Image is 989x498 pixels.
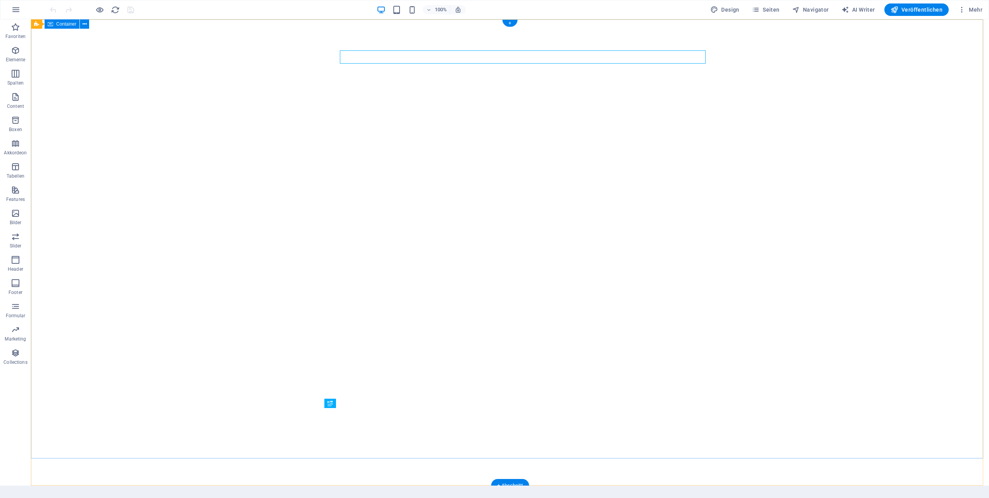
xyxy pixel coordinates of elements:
span: AI Writer [841,6,875,14]
button: Klicke hier, um den Vorschau-Modus zu verlassen [95,5,104,14]
p: Collections [3,359,27,365]
button: Seiten [749,3,783,16]
p: Spalten [7,80,24,86]
p: Akkordeon [4,150,27,156]
p: Tabellen [7,173,24,179]
span: Navigator [792,6,829,14]
p: Features [6,196,25,202]
p: Boxen [9,126,22,133]
p: Favoriten [5,33,26,40]
span: Mehr [958,6,982,14]
i: Seite neu laden [111,5,120,14]
div: Design (Strg+Alt+Y) [707,3,743,16]
p: Elemente [6,57,26,63]
button: 100% [423,5,450,14]
p: Slider [10,243,22,249]
span: Design [710,6,739,14]
button: Mehr [955,3,986,16]
button: AI Writer [838,3,878,16]
span: Veröffentlichen [891,6,942,14]
button: Veröffentlichen [884,3,949,16]
i: Bei Größenänderung Zoomstufe automatisch an das gewählte Gerät anpassen. [455,6,462,13]
div: + [502,20,517,27]
button: Navigator [789,3,832,16]
span: Container [56,22,76,26]
button: Design [707,3,743,16]
p: Marketing [5,336,26,342]
h6: 100% [434,5,447,14]
p: Footer [9,289,22,296]
p: Bilder [10,220,22,226]
div: + Abschnitt [491,479,529,492]
p: Header [8,266,23,272]
button: reload [110,5,120,14]
p: Content [7,103,24,109]
span: Seiten [752,6,780,14]
p: Formular [6,313,26,319]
